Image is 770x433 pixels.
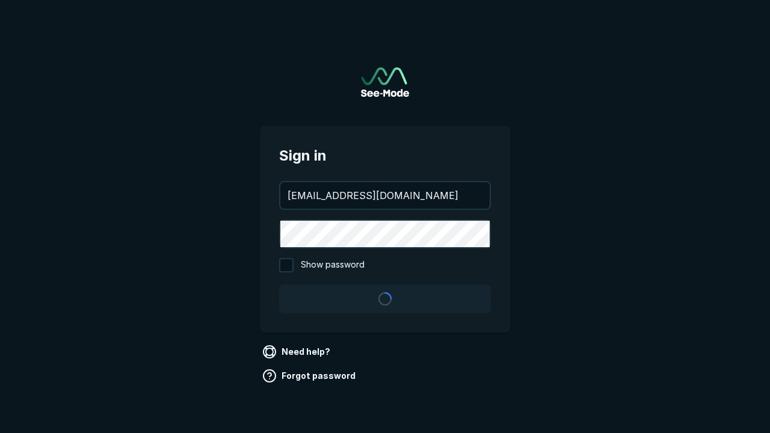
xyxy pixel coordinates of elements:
span: Sign in [279,145,491,167]
input: your@email.com [280,182,490,209]
a: Need help? [260,342,335,361]
a: Go to sign in [361,67,409,97]
img: See-Mode Logo [361,67,409,97]
span: Show password [301,258,365,272]
a: Forgot password [260,366,360,385]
